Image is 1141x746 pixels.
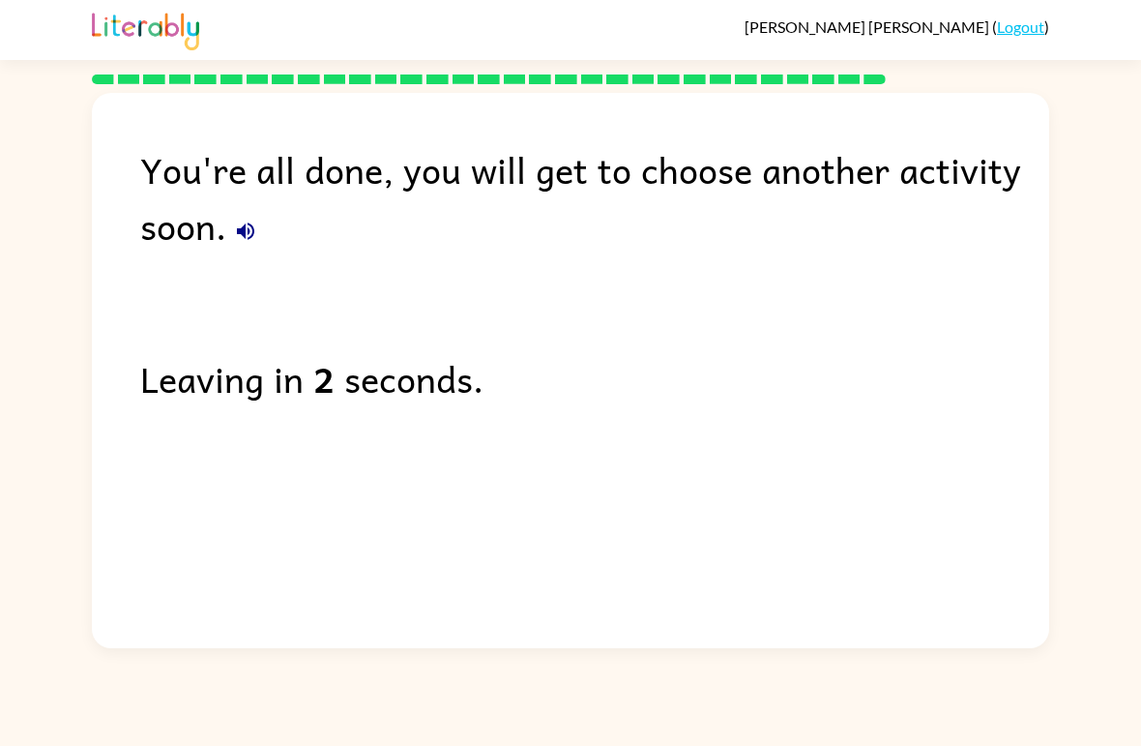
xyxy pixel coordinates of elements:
b: 2 [313,350,335,406]
div: Leaving in seconds. [140,350,1049,406]
div: You're all done, you will get to choose another activity soon. [140,141,1049,254]
span: [PERSON_NAME] [PERSON_NAME] [745,17,992,36]
img: Literably [92,8,199,50]
a: Logout [997,17,1044,36]
div: ( ) [745,17,1049,36]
